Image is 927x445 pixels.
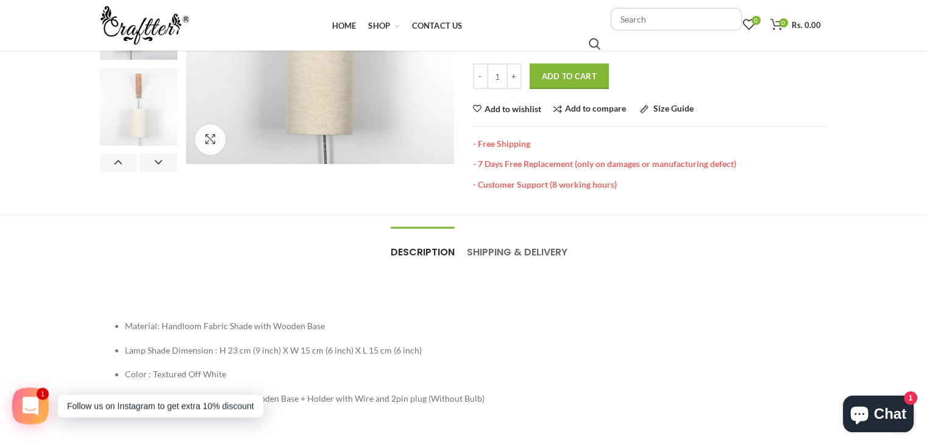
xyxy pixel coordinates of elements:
[485,105,541,113] span: Add to wishlist
[38,389,48,399] span: 1
[100,154,137,172] button: Previous
[473,105,541,113] a: Add to wishlist
[412,21,463,30] span: Contact Us
[325,13,362,38] a: Home
[553,104,626,113] a: Add to compare
[530,63,609,89] button: Add to Cart
[473,126,827,190] div: - Free Shipping - 7 Days Free Replacement (only on damages or manufacturing defect) - Customer Su...
[779,18,788,27] span: 0
[589,38,600,50] input: Search
[125,345,422,355] span: Lamp Shade Dimension : H 23 cm (9 inch) X W 15 cm (6 inch) X L 15 cm (6 inch)
[125,393,485,404] span: Package Content : Lamp Shade + wooden Base + Holder with Wire and 2pin plug (Without Bulb)
[473,63,488,89] input: -
[406,13,469,38] a: Contact Us
[737,13,761,37] a: 0
[565,103,626,113] span: Add to compare
[467,227,567,265] a: Shipping & Delivery
[100,68,177,146] img: CWWL-6-4_150x_crop_center.jpg
[368,21,390,30] span: Shop
[125,321,325,331] span: Material: Handloom Fabric Shade with Wooden Base
[362,13,405,38] a: Shop
[792,20,821,30] span: Rs. 0.00
[611,8,742,30] input: Search
[506,63,522,89] input: +
[467,245,567,259] span: Shipping & Delivery
[391,227,455,265] a: Description
[140,154,177,172] button: Next
[125,369,226,379] span: Color : Textured Off White
[653,103,694,113] span: Size Guide
[640,104,694,113] a: Size Guide
[751,16,761,25] span: 0
[839,396,917,435] inbox-online-store-chat: Shopify online store chat
[391,245,455,259] span: Description
[764,13,827,37] a: 0 Rs. 0.00
[332,21,356,30] span: Home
